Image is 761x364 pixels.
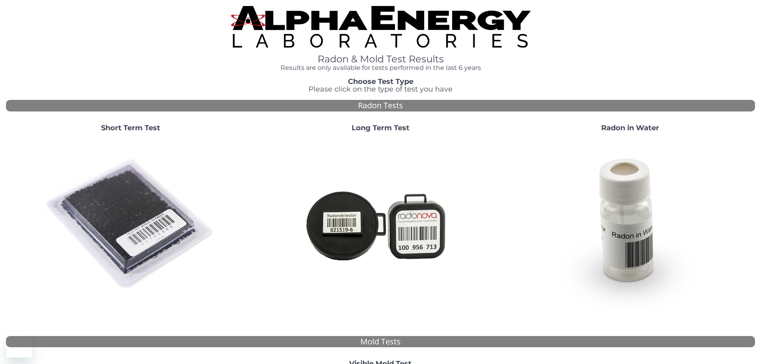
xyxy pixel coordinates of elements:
strong: Choose Test Type [348,77,413,86]
div: Mold Tests [6,336,755,348]
img: Radtrak2vsRadtrak3.jpg [294,139,466,310]
h4: Results are only available for tests performed in the last 6 years [231,64,531,72]
img: TightCrop.jpg [231,6,531,48]
img: ShortTerm.jpg [45,139,217,310]
span: Please click on the type of test you have [308,85,453,93]
img: RadoninWater.jpg [544,139,716,310]
strong: Short Term Test [101,123,160,132]
strong: Long Term Test [352,123,409,132]
iframe: Button to launch messaging window [6,332,32,358]
div: Radon Tests [6,100,755,111]
h1: Radon & Mold Test Results [231,54,531,64]
strong: Radon in Water [601,123,659,132]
